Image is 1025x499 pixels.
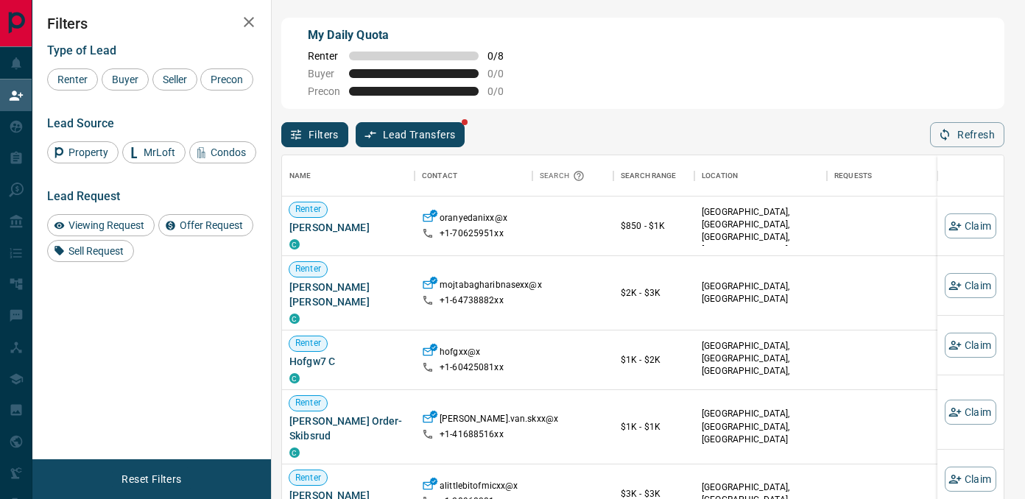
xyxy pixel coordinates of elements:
[52,74,93,85] span: Renter
[702,155,738,197] div: Location
[540,155,588,197] div: Search
[102,68,149,91] div: Buyer
[47,189,120,203] span: Lead Request
[621,353,687,367] p: $1K - $2K
[289,155,311,197] div: Name
[138,146,180,158] span: MrLoft
[63,245,129,257] span: Sell Request
[440,227,504,240] p: +1- 70625951xx
[834,155,872,197] div: Requests
[440,346,480,361] p: hofgxx@x
[47,141,119,163] div: Property
[112,467,191,492] button: Reset Filters
[487,85,520,97] span: 0 / 0
[63,146,113,158] span: Property
[47,15,256,32] h2: Filters
[205,146,251,158] span: Condos
[613,155,694,197] div: Search Range
[702,206,820,257] p: [GEOGRAPHIC_DATA], [GEOGRAPHIC_DATA], [GEOGRAPHIC_DATA], [GEOGRAPHIC_DATA]
[289,354,407,369] span: Hofgw7 C
[945,273,996,298] button: Claim
[289,397,327,409] span: Renter
[289,472,327,484] span: Renter
[694,155,827,197] div: Location
[308,50,340,62] span: Renter
[189,141,256,163] div: Condos
[289,314,300,324] div: condos.ca
[289,239,300,249] div: condos.ca
[308,68,340,79] span: Buyer
[487,68,520,79] span: 0 / 0
[440,294,504,307] p: +1- 64738882xx
[205,74,248,85] span: Precon
[440,279,542,294] p: mojtabagharibnasexx@x
[47,214,155,236] div: Viewing Request
[158,214,253,236] div: Offer Request
[289,280,407,309] span: [PERSON_NAME] [PERSON_NAME]
[47,43,116,57] span: Type of Lead
[702,408,820,445] p: [GEOGRAPHIC_DATA], [GEOGRAPHIC_DATA], [GEOGRAPHIC_DATA]
[308,85,340,97] span: Precon
[289,220,407,235] span: [PERSON_NAME]
[289,414,407,443] span: [PERSON_NAME] Order-Skibsrud
[122,141,186,163] div: MrLoft
[621,286,687,300] p: $2K - $3K
[702,280,820,305] p: [GEOGRAPHIC_DATA], [GEOGRAPHIC_DATA]
[158,74,192,85] span: Seller
[107,74,144,85] span: Buyer
[282,155,415,197] div: Name
[47,240,134,262] div: Sell Request
[415,155,532,197] div: Contact
[47,116,114,130] span: Lead Source
[945,467,996,492] button: Claim
[827,155,959,197] div: Requests
[175,219,248,231] span: Offer Request
[440,361,504,374] p: +1- 60425081xx
[289,263,327,275] span: Renter
[702,340,820,391] p: North York
[289,373,300,383] div: condos.ca
[289,337,327,350] span: Renter
[422,155,457,197] div: Contact
[308,26,520,44] p: My Daily Quota
[152,68,197,91] div: Seller
[945,400,996,425] button: Claim
[289,203,327,216] span: Renter
[440,428,504,441] p: +1- 41688516xx
[289,447,300,458] div: condos.ca
[487,50,520,62] span: 0 / 8
[63,219,149,231] span: Viewing Request
[440,480,518,495] p: alittlebitofmicxx@x
[440,212,507,227] p: oranyedanixx@x
[621,155,677,197] div: Search Range
[945,333,996,358] button: Claim
[47,68,98,91] div: Renter
[621,219,687,233] p: $850 - $1K
[281,122,348,147] button: Filters
[356,122,465,147] button: Lead Transfers
[200,68,253,91] div: Precon
[930,122,1004,147] button: Refresh
[621,420,687,433] p: $1K - $1K
[440,413,558,428] p: [PERSON_NAME].van.skxx@x
[945,213,996,238] button: Claim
